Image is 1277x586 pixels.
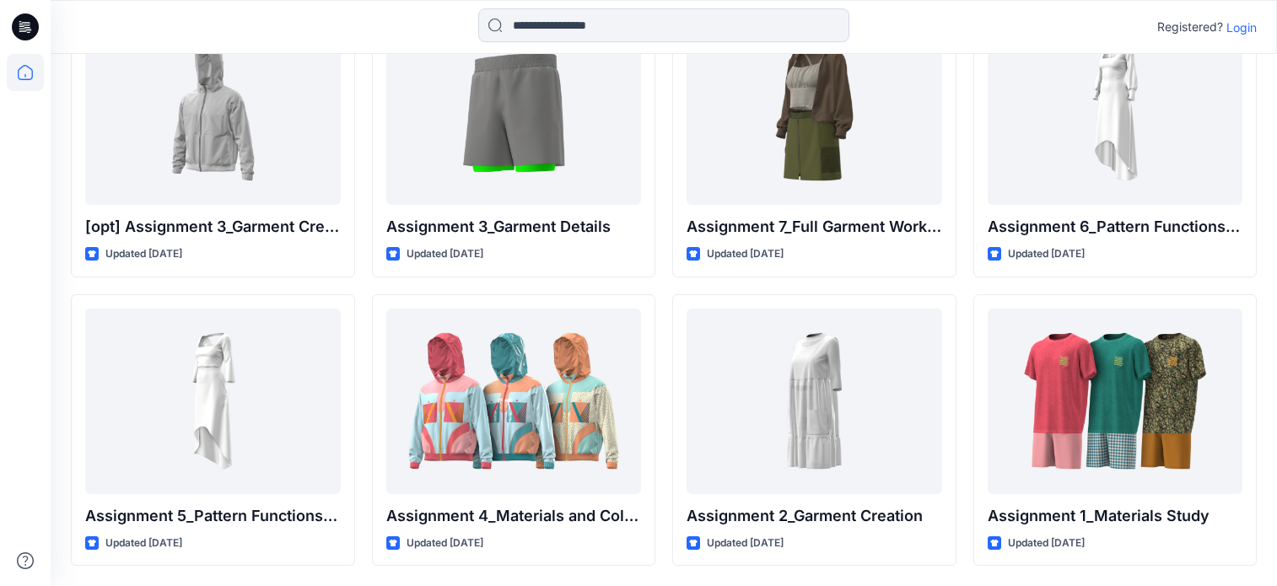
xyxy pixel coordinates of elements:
[1157,17,1223,37] p: Registered?
[687,215,942,239] p: Assignment 7_Full Garment Workflow
[988,215,1243,239] p: Assignment 6_Pattern Functions Pt.2
[1008,245,1085,263] p: Updated [DATE]
[687,309,942,494] a: Assignment 2_Garment Creation
[85,309,341,494] a: Assignment 5_Pattern Functions Pt.1
[386,504,642,528] p: Assignment 4_Materials and Colorways
[707,535,784,552] p: Updated [DATE]
[988,19,1243,205] a: Assignment 6_Pattern Functions Pt.2
[1226,19,1257,36] p: Login
[85,19,341,205] a: [opt] Assignment 3_Garment Creation Details
[386,215,642,239] p: Assignment 3_Garment Details
[105,535,182,552] p: Updated [DATE]
[85,504,341,528] p: Assignment 5_Pattern Functions Pt.1
[687,504,942,528] p: Assignment 2_Garment Creation
[707,245,784,263] p: Updated [DATE]
[1008,535,1085,552] p: Updated [DATE]
[407,535,483,552] p: Updated [DATE]
[386,309,642,494] a: Assignment 4_Materials and Colorways
[386,19,642,205] a: Assignment 3_Garment Details
[85,215,341,239] p: [opt] Assignment 3_Garment Creation Details
[687,19,942,205] a: Assignment 7_Full Garment Workflow
[988,504,1243,528] p: Assignment 1_Materials Study
[407,245,483,263] p: Updated [DATE]
[988,309,1243,494] a: Assignment 1_Materials Study
[105,245,182,263] p: Updated [DATE]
